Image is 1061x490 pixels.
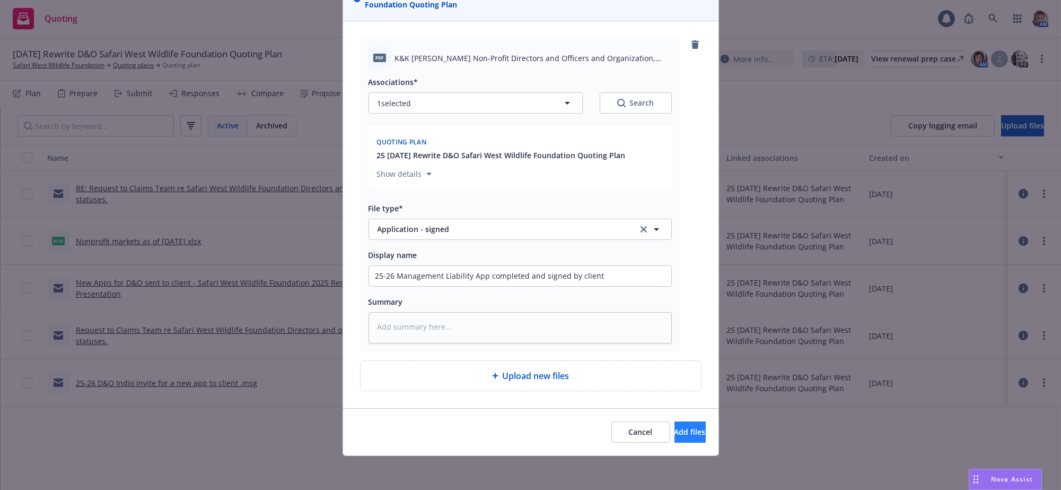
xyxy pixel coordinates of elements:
[369,203,404,213] span: File type*
[369,219,672,240] button: Application - signedclear selection
[674,422,706,443] button: Add files
[629,427,653,437] span: Cancel
[377,150,626,161] button: 25 [DATE] Rewrite D&O Safari West Wildlife Foundation Quoting Plan
[378,98,411,109] span: 1 selected
[369,266,671,286] input: Add display name here...
[617,99,626,107] svg: Search
[378,223,623,235] span: Application - signed
[503,369,569,382] span: Upload new files
[600,92,672,114] button: SearchSearch
[369,92,583,114] button: 1selected
[360,360,702,391] div: Upload new files
[637,223,650,236] a: clear selection
[369,250,417,260] span: Display name
[617,98,654,108] div: Search
[395,53,672,64] span: K&K [PERSON_NAME] Non-Profit Directors and Officers and Organization, Employment Practices and Th...
[674,427,706,437] span: Add files
[969,469,1042,490] button: Nova Assist
[689,38,702,51] a: remove
[377,137,427,147] span: Quoting plan
[373,168,436,180] button: Show details
[611,422,670,443] button: Cancel
[991,475,1033,484] span: Nova Assist
[369,77,418,87] span: Associations*
[369,297,403,307] span: Summary
[373,54,386,62] span: pdf
[969,469,983,489] div: Drag to move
